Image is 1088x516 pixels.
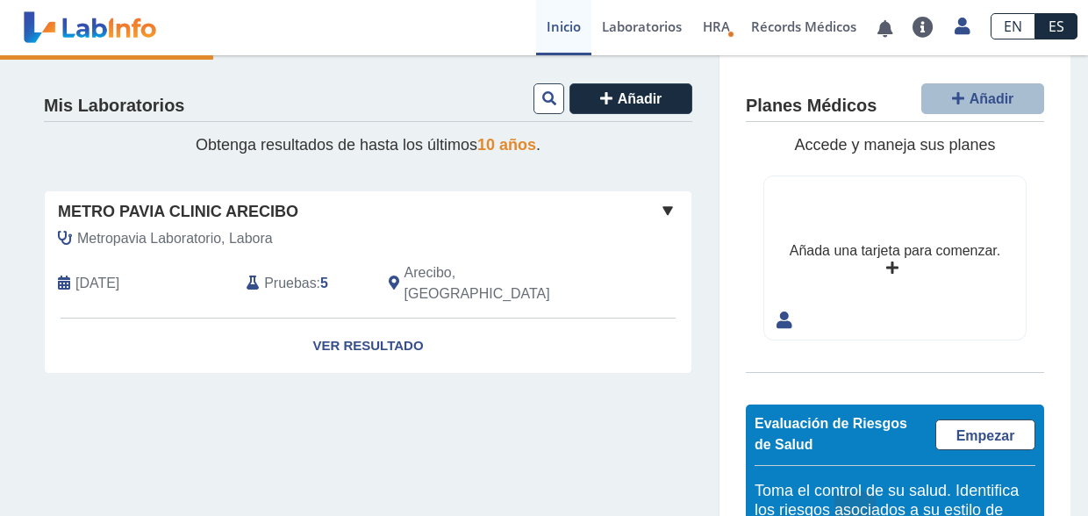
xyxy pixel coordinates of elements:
span: Empezar [956,428,1015,443]
span: 10 años [477,136,536,154]
span: Metro Pavia Clinic Arecibo [58,200,298,224]
b: 5 [320,276,328,290]
span: HRA [703,18,730,35]
h4: Planes Médicos [746,96,877,117]
span: Evaluación de Riesgos de Salud [755,416,907,452]
div: : [233,262,375,305]
button: Añadir [569,83,692,114]
span: Metropavia Laboratorio, Labora [77,228,273,249]
a: Ver Resultado [45,319,691,374]
span: Accede y maneja sus planes [794,136,995,154]
a: ES [1035,13,1077,39]
span: 2025-09-29 [75,273,119,294]
button: Añadir [921,83,1044,114]
span: Pruebas [264,273,316,294]
iframe: Help widget launcher [932,448,1069,497]
span: Añadir [970,91,1014,106]
a: Empezar [935,419,1035,450]
a: EN [991,13,1035,39]
span: Obtenga resultados de hasta los últimos . [196,136,540,154]
span: Añadir [618,91,662,106]
span: Arecibo, PR [404,262,598,305]
h4: Mis Laboratorios [44,96,184,117]
div: Añada una tarjeta para comenzar. [790,240,1000,262]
